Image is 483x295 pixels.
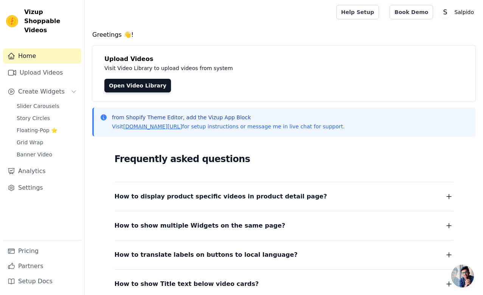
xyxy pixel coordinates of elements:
span: How to translate labels on buttons to local language? [115,250,298,260]
span: Grid Wrap [17,139,43,146]
span: Floating-Pop ⭐ [17,126,57,134]
a: Upload Videos [3,65,81,80]
span: How to show Title text below video cards? [115,279,259,289]
p: Visit Video Library to upload videos from system [104,64,443,73]
a: Banner Video [12,149,81,160]
button: S Salpido [439,5,477,19]
span: How to show multiple Widgets on the same page? [115,220,286,231]
h4: Greetings 👋! [92,30,475,39]
h2: Frequently asked questions [115,151,453,167]
a: Analytics [3,164,81,179]
span: Slider Carousels [17,102,59,110]
a: Grid Wrap [12,137,81,148]
span: Create Widgets [18,87,65,96]
a: Story Circles [12,113,81,123]
a: Slider Carousels [12,101,81,111]
button: How to display product specific videos in product detail page? [115,191,453,202]
a: Setup Docs [3,274,81,289]
a: Floating-Pop ⭐ [12,125,81,136]
button: How to show multiple Widgets on the same page? [115,220,453,231]
a: Book Demo [390,5,433,19]
a: [DOMAIN_NAME][URL] [123,123,182,130]
span: Story Circles [17,114,50,122]
text: S [443,8,447,16]
a: Home [3,48,81,64]
p: Visit for setup instructions or message me in live chat for support. [112,123,345,130]
span: Banner Video [17,151,52,158]
a: Settings [3,180,81,195]
span: How to display product specific videos in product detail page? [115,191,327,202]
button: How to show Title text below video cards? [115,279,453,289]
button: How to translate labels on buttons to local language? [115,250,453,260]
a: Open Video Library [104,79,171,92]
button: Create Widgets [3,84,81,99]
span: Vizup Shoppable Videos [24,8,78,35]
a: Help Setup [336,5,379,19]
a: Pricing [3,243,81,259]
p: Salpido [451,5,477,19]
a: Partners [3,259,81,274]
h4: Upload Videos [104,55,463,64]
p: from Shopify Theme Editor, add the Vizup App Block [112,114,345,121]
img: Vizup [6,15,18,27]
div: Open chat [451,265,474,287]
